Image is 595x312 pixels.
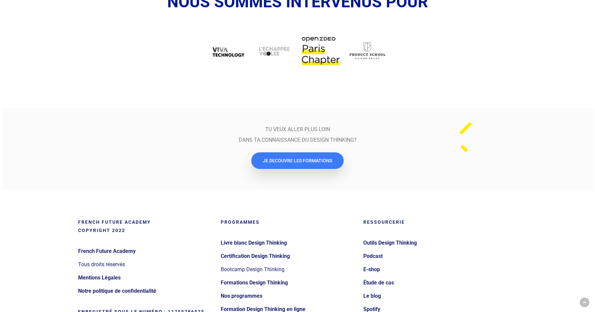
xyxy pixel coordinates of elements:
[363,238,497,248] a: Outils Design Thinking
[348,32,387,71] img: evenement design thinking
[111,124,484,145] p: TU VEUX ALLER PLUS LOIN DANS TA CONNAISSANCE DU DESIGN THINKING?
[78,258,212,271] li: Tous droits réservés
[221,238,355,248] a: Livre blanc Design Thinking
[251,152,344,169] a: JE DECOUVRE LES FORMATIONS
[363,291,497,301] a: Le blog
[78,273,212,283] a: Mentions Légales
[363,218,497,226] h5: Ressourcerie
[78,218,212,235] h5: French Future Academy Copyright 2022
[78,246,212,257] a: French Future Academy
[301,32,340,71] img: evenement design thinking
[255,32,294,71] img: Logo_EV_JAUNE_N-B
[221,277,355,288] a: Formations Design Thinking
[221,263,355,276] li: Bootcamp Design Thinking
[363,264,497,275] a: E-shop
[363,277,497,288] a: Étude de cas
[221,291,355,301] a: Nos programmes
[263,157,332,164] span: JE DECOUVRE LES FORMATIONS
[208,32,247,71] img: événement design thinking vivatech
[221,218,355,226] h5: Programmes
[221,251,355,262] a: Certification Design Thinking
[363,251,497,262] a: Podcast
[78,286,212,296] a: Notre politique de confidentialité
